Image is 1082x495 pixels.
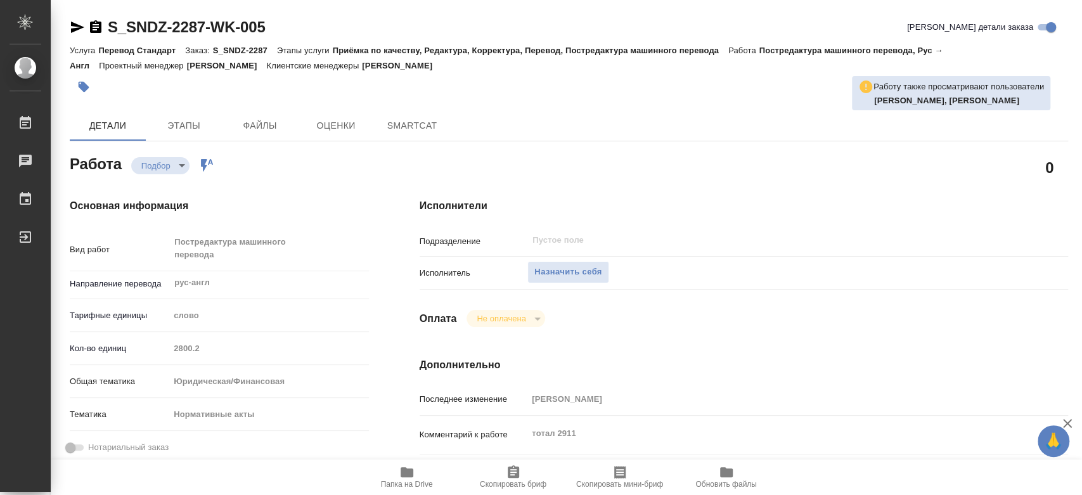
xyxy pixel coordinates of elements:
b: [PERSON_NAME], [PERSON_NAME] [874,96,1019,105]
span: Папка на Drive [381,480,433,489]
a: S_SNDZ-2287-WK-005 [108,18,265,35]
p: Приёмка по качеству, Редактура, Корректура, Перевод, Постредактура машинного перевода [333,46,728,55]
div: Подбор [467,310,544,327]
input: Пустое поле [169,339,368,357]
button: 🙏 [1038,425,1069,457]
p: S_SNDZ-2287 [213,46,277,55]
p: Кол-во единиц [70,342,169,355]
h4: Оплата [420,311,457,326]
p: Последнее изменение [420,393,528,406]
input: Пустое поле [531,233,984,248]
div: Юридическая/Финансовая [169,371,368,392]
span: Файлы [229,118,290,134]
button: Подбор [138,160,174,171]
button: Назначить себя [527,261,609,283]
div: слово [169,305,368,326]
h4: Дополнительно [420,357,1068,373]
p: Услуга [70,46,98,55]
p: Подразделение [420,235,528,248]
span: Скопировать мини-бриф [576,480,663,489]
textarea: тотал 2911 [527,423,1014,444]
div: Нормативные акты [169,404,368,425]
span: Детали [77,118,138,134]
p: Работа [728,46,759,55]
h4: Исполнители [420,198,1068,214]
span: Скопировать бриф [480,480,546,489]
h2: Работа [70,151,122,174]
button: Папка на Drive [354,460,460,495]
button: Скопировать бриф [460,460,567,495]
p: Вид работ [70,243,169,256]
div: Подбор [131,157,190,174]
span: Этапы [153,118,214,134]
span: 🙏 [1043,428,1064,454]
p: Сидоренко Ольга, Горшкова Валентина [874,94,1044,107]
p: Работу также просматривают пользователи [873,80,1044,93]
h2: 0 [1045,157,1053,178]
button: Скопировать ссылку [88,20,103,35]
p: Исполнитель [420,267,528,280]
button: Добавить тэг [70,73,98,101]
p: Тарифные единицы [70,309,169,322]
button: Скопировать мини-бриф [567,460,673,495]
h4: Основная информация [70,198,369,214]
input: Пустое поле [527,390,1014,408]
button: Скопировать ссылку для ЯМессенджера [70,20,85,35]
p: Этапы услуги [277,46,333,55]
p: Проектный менеджер [99,61,186,70]
p: [PERSON_NAME] [362,61,442,70]
span: [PERSON_NAME] детали заказа [907,21,1033,34]
p: Заказ: [185,46,212,55]
p: Комментарий к работе [420,428,528,441]
span: Нотариальный заказ [88,441,169,454]
p: Общая тематика [70,375,169,388]
p: Направление перевода [70,278,169,290]
span: SmartCat [382,118,442,134]
p: Тематика [70,408,169,421]
span: Оценки [306,118,366,134]
span: Обновить файлы [695,480,757,489]
button: Не оплачена [473,313,529,324]
button: Обновить файлы [673,460,780,495]
span: Назначить себя [534,265,602,280]
p: [PERSON_NAME] [187,61,267,70]
p: Клиентские менеджеры [267,61,363,70]
p: Перевод Стандарт [98,46,185,55]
